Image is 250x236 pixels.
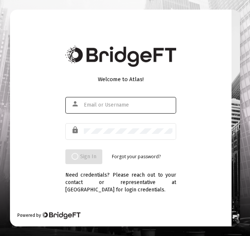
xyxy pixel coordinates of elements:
[65,164,176,194] div: Need credentials? Please reach out to your contact or representative at [GEOGRAPHIC_DATA] for log...
[65,46,176,67] img: Bridge Financial Technology Logo
[17,212,81,219] div: Powered by
[71,153,96,160] span: Sign In
[71,126,80,135] mat-icon: lock
[84,102,172,108] input: Email or Username
[71,100,80,108] mat-icon: person
[65,149,102,164] button: Sign In
[112,153,161,160] a: Forgot your password?
[42,212,81,219] img: Bridge Financial Technology Logo
[65,76,176,83] div: Welcome to Atlas!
